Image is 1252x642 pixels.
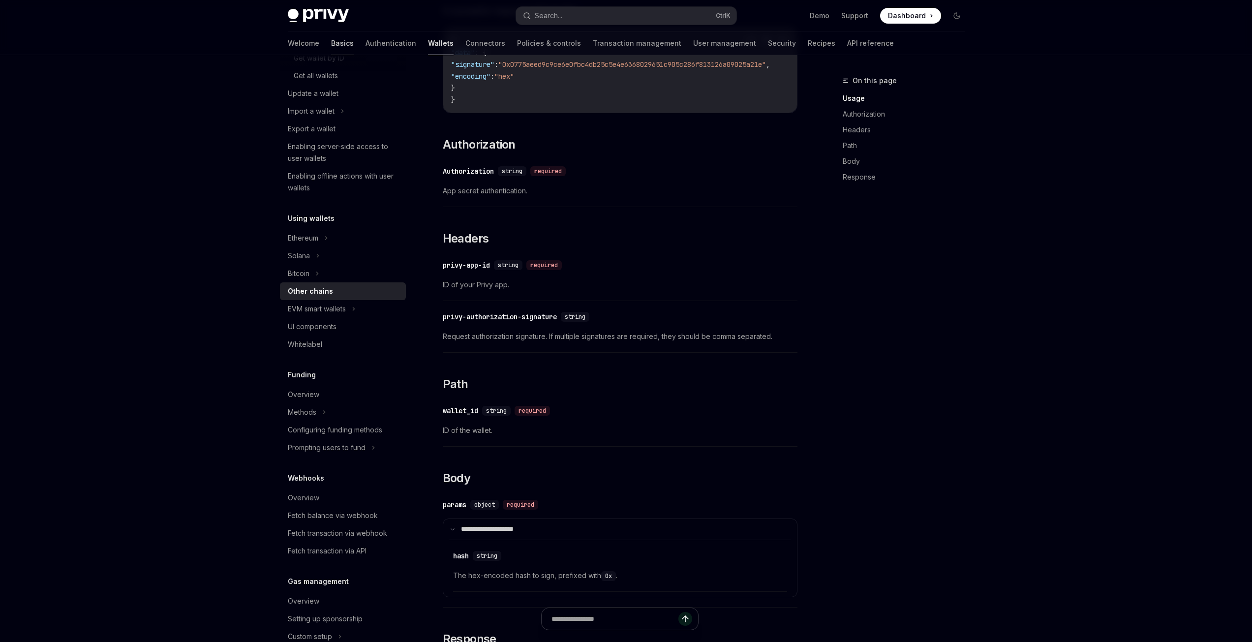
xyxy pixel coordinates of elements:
[288,576,349,587] h5: Gas management
[843,153,973,169] a: Body
[498,60,766,69] span: "0x0775aeed9c9ce6e0fbc4db25c5e4e6368029651c905c286f813126a09025a21e"
[294,70,338,82] div: Get all wallets
[443,185,797,197] span: App secret authentication.
[280,67,406,85] a: Get all wallets
[526,260,562,270] div: required
[888,11,926,21] span: Dashboard
[288,595,319,607] div: Overview
[288,232,318,244] div: Ethereum
[288,613,363,625] div: Setting up sponsorship
[841,11,868,21] a: Support
[288,527,387,539] div: Fetch transaction via webhook
[853,75,897,87] span: On this page
[716,12,731,20] span: Ctrl K
[288,492,319,504] div: Overview
[443,331,797,342] span: Request authorization signature. If multiple signatures are required, they should be comma separa...
[280,524,406,542] a: Fetch transaction via webhook
[517,31,581,55] a: Policies & controls
[465,31,505,55] a: Connectors
[280,336,406,353] a: Whitelabel
[443,166,494,176] div: Authorization
[443,406,478,416] div: wallet_id
[288,406,316,418] div: Methods
[451,84,455,92] span: }
[693,31,756,55] a: User management
[280,85,406,102] a: Update a wallet
[288,369,316,381] h5: Funding
[474,501,495,509] span: object
[451,60,494,69] span: "signature"
[331,31,354,55] a: Basics
[494,72,514,81] span: "hex"
[280,282,406,300] a: Other chains
[288,442,366,454] div: Prompting users to fund
[843,91,973,106] a: Usage
[843,169,973,185] a: Response
[843,138,973,153] a: Path
[280,138,406,167] a: Enabling server-side access to user wallets
[503,500,538,510] div: required
[443,231,489,246] span: Headers
[949,8,965,24] button: Toggle dark mode
[280,542,406,560] a: Fetch transaction via API
[535,10,562,22] div: Search...
[843,122,973,138] a: Headers
[880,8,941,24] a: Dashboard
[451,95,455,104] span: }
[565,313,585,321] span: string
[288,321,336,333] div: UI components
[288,268,309,279] div: Bitcoin
[451,72,490,81] span: "encoding"
[494,60,498,69] span: :
[601,571,616,581] code: 0x
[288,424,382,436] div: Configuring funding methods
[280,120,406,138] a: Export a wallet
[288,141,400,164] div: Enabling server-side access to user wallets
[443,279,797,291] span: ID of your Privy app.
[443,137,516,153] span: Authorization
[288,303,346,315] div: EVM smart wallets
[288,123,336,135] div: Export a wallet
[502,167,522,175] span: string
[288,389,319,400] div: Overview
[280,167,406,197] a: Enabling offline actions with user wallets
[766,60,770,69] span: ,
[288,170,400,194] div: Enabling offline actions with user wallets
[443,376,468,392] span: Path
[288,285,333,297] div: Other chains
[288,510,378,521] div: Fetch balance via webhook
[288,88,338,99] div: Update a wallet
[443,312,557,322] div: privy-authorization-signature
[288,31,319,55] a: Welcome
[477,552,497,560] span: string
[288,338,322,350] div: Whitelabel
[453,570,787,581] span: The hex-encoded hash to sign, prefixed with .
[288,9,349,23] img: dark logo
[768,31,796,55] a: Security
[443,470,471,486] span: Body
[453,551,469,561] div: hash
[843,106,973,122] a: Authorization
[280,610,406,628] a: Setting up sponsorship
[280,489,406,507] a: Overview
[280,421,406,439] a: Configuring funding methods
[593,31,681,55] a: Transaction management
[288,213,335,224] h5: Using wallets
[516,7,736,25] button: Search...CtrlK
[288,250,310,262] div: Solana
[288,472,324,484] h5: Webhooks
[810,11,829,21] a: Demo
[486,407,507,415] span: string
[515,406,550,416] div: required
[280,507,406,524] a: Fetch balance via webhook
[428,31,454,55] a: Wallets
[443,425,797,436] span: ID of the wallet.
[443,260,490,270] div: privy-app-id
[280,318,406,336] a: UI components
[280,386,406,403] a: Overview
[808,31,835,55] a: Recipes
[366,31,416,55] a: Authentication
[530,166,566,176] div: required
[678,612,692,626] button: Send message
[288,105,335,117] div: Import a wallet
